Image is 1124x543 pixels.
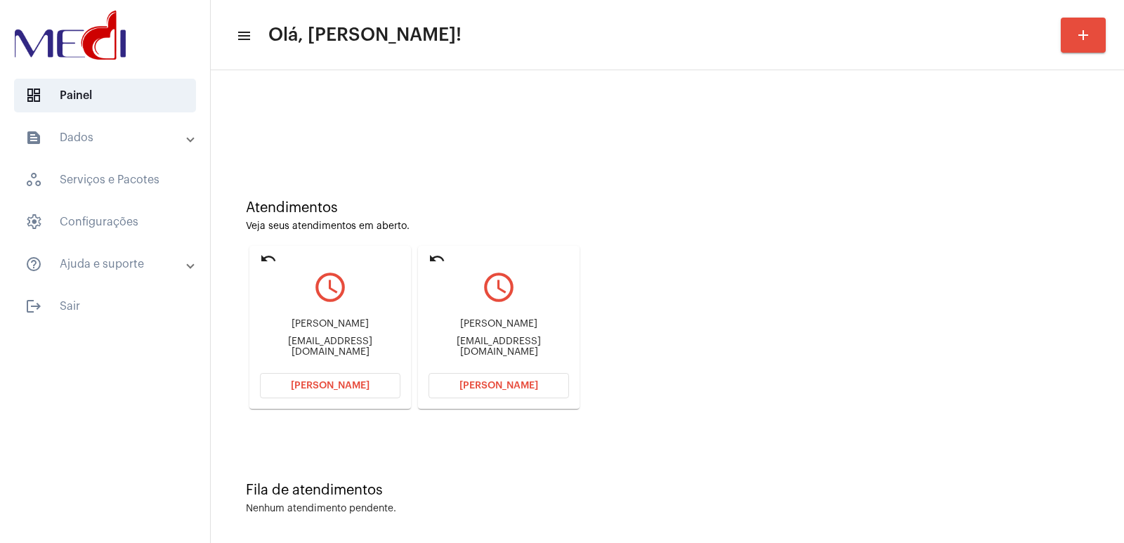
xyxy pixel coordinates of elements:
div: [EMAIL_ADDRESS][DOMAIN_NAME] [260,336,400,358]
mat-icon: sidenav icon [25,129,42,146]
div: Atendimentos [246,200,1089,216]
span: Olá, [PERSON_NAME]! [268,24,462,46]
mat-expansion-panel-header: sidenav iconDados [8,121,210,155]
div: Veja seus atendimentos em aberto. [246,221,1089,232]
span: sidenav icon [25,171,42,188]
span: Configurações [14,205,196,239]
mat-icon: query_builder [260,270,400,305]
button: [PERSON_NAME] [429,373,569,398]
span: Serviços e Pacotes [14,163,196,197]
div: [EMAIL_ADDRESS][DOMAIN_NAME] [429,336,569,358]
mat-panel-title: Ajuda e suporte [25,256,188,273]
span: Painel [14,79,196,112]
span: sidenav icon [25,87,42,104]
span: Sair [14,289,196,323]
div: Fila de atendimentos [246,483,1089,498]
mat-icon: query_builder [429,270,569,305]
mat-expansion-panel-header: sidenav iconAjuda e suporte [8,247,210,281]
mat-icon: sidenav icon [236,27,250,44]
div: [PERSON_NAME] [429,319,569,329]
span: [PERSON_NAME] [291,381,370,391]
div: Nenhum atendimento pendente. [246,504,396,514]
mat-icon: undo [260,250,277,267]
span: [PERSON_NAME] [459,381,538,391]
mat-icon: sidenav icon [25,298,42,315]
button: [PERSON_NAME] [260,373,400,398]
mat-icon: add [1075,27,1092,44]
span: sidenav icon [25,214,42,230]
mat-panel-title: Dados [25,129,188,146]
mat-icon: undo [429,250,445,267]
div: [PERSON_NAME] [260,319,400,329]
img: d3a1b5fa-500b-b90f-5a1c-719c20e9830b.png [11,7,129,63]
mat-icon: sidenav icon [25,256,42,273]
